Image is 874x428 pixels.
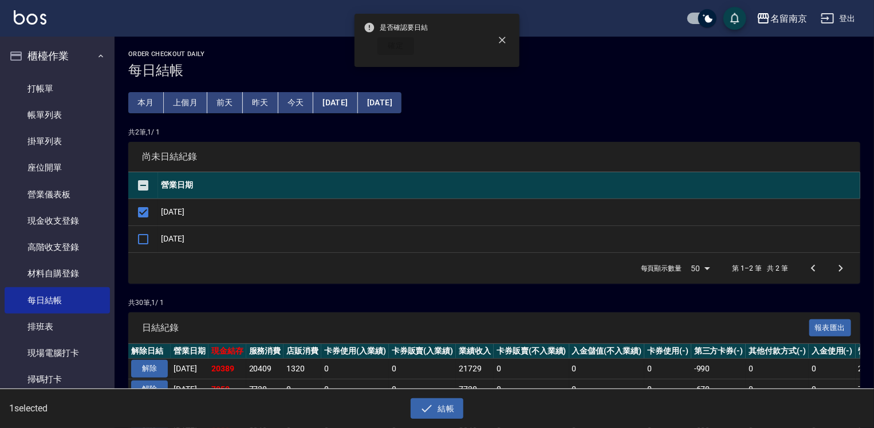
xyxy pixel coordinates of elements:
[128,50,860,58] h2: Order checkout daily
[746,344,809,359] th: 其他付款方式(-)
[131,381,168,398] button: 解除
[456,359,494,379] td: 21729
[246,359,284,379] td: 20409
[128,127,860,137] p: 共 2 筆, 1 / 1
[5,314,110,340] a: 排班表
[5,102,110,128] a: 帳單列表
[644,359,691,379] td: 0
[9,401,216,415] h6: 1 selected
[809,322,852,332] a: 報表匯出
[364,22,428,33] span: 是否確認要日結
[207,92,243,113] button: 前天
[158,225,860,252] td: [DATE]
[128,62,860,78] h3: 每日結帳
[809,359,856,379] td: 0
[456,344,494,359] th: 業績收入
[569,359,645,379] td: 0
[644,379,691,400] td: 0
[5,287,110,314] a: 每日結帳
[128,298,860,308] p: 共 30 筆, 1 / 1
[746,379,809,400] td: 0
[358,92,401,113] button: [DATE]
[208,379,246,400] td: 7050
[494,344,569,359] th: 卡券販賣(不入業績)
[5,128,110,154] a: 掛單列表
[687,253,714,284] div: 50
[733,263,788,274] p: 第 1–2 筆 共 2 筆
[641,263,682,274] p: 每頁顯示數量
[313,92,357,113] button: [DATE]
[171,359,208,379] td: [DATE]
[246,379,284,400] td: 7720
[5,234,110,260] a: 高階收支登錄
[5,76,110,102] a: 打帳單
[456,379,494,400] td: 7720
[691,344,746,359] th: 第三方卡券(-)
[284,344,321,359] th: 店販消費
[389,344,456,359] th: 卡券販賣(入業績)
[14,10,46,25] img: Logo
[5,260,110,287] a: 材料自購登錄
[284,359,321,379] td: 1320
[128,92,164,113] button: 本月
[569,379,645,400] td: 0
[284,379,321,400] td: 0
[246,344,284,359] th: 服務消費
[691,359,746,379] td: -990
[644,344,691,359] th: 卡券使用(-)
[5,181,110,208] a: 營業儀表板
[723,7,746,30] button: save
[5,208,110,234] a: 現金收支登錄
[208,359,246,379] td: 20389
[158,172,860,199] th: 營業日期
[770,11,807,26] div: 名留南京
[809,319,852,337] button: 報表匯出
[752,7,812,30] button: 名留南京
[5,41,110,71] button: 櫃檯作業
[131,360,168,378] button: 解除
[809,379,856,400] td: 0
[494,379,569,400] td: 0
[321,344,389,359] th: 卡券使用(入業績)
[128,344,171,359] th: 解除日結
[208,344,246,359] th: 現金結存
[243,92,278,113] button: 昨天
[142,322,809,334] span: 日結紀錄
[171,344,208,359] th: 營業日期
[691,379,746,400] td: -670
[816,8,860,29] button: 登出
[321,359,389,379] td: 0
[278,92,314,113] button: 今天
[389,359,456,379] td: 0
[158,199,860,225] td: [DATE]
[809,344,856,359] th: 入金使用(-)
[494,359,569,379] td: 0
[5,154,110,181] a: 座位開單
[321,379,389,400] td: 0
[142,151,847,163] span: 尚未日結紀錄
[411,398,464,419] button: 結帳
[171,379,208,400] td: [DATE]
[490,27,515,53] button: close
[5,340,110,366] a: 現場電腦打卡
[164,92,207,113] button: 上個月
[5,366,110,393] a: 掃碼打卡
[569,344,645,359] th: 入金儲值(不入業績)
[389,379,456,400] td: 0
[746,359,809,379] td: 0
